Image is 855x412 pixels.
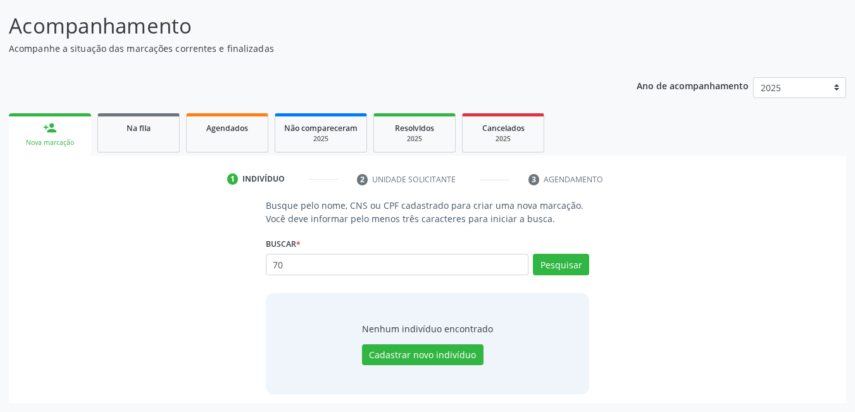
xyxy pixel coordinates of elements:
[9,42,595,55] p: Acompanhe a situação das marcações correntes e finalizadas
[383,134,446,144] div: 2025
[227,173,239,185] div: 1
[395,123,434,134] span: Resolvidos
[18,138,82,147] div: Nova marcação
[127,123,151,134] span: Na fila
[482,123,525,134] span: Cancelados
[362,344,484,366] button: Cadastrar novo indivíduo
[266,234,301,254] label: Buscar
[471,134,535,144] div: 2025
[43,121,57,135] div: person_add
[284,123,358,134] span: Não compareceram
[266,254,529,275] input: Busque por nome, CNS ou CPF
[637,77,749,93] p: Ano de acompanhamento
[284,134,358,144] div: 2025
[206,123,248,134] span: Agendados
[533,254,589,275] button: Pesquisar
[362,322,493,335] div: Nenhum indivíduo encontrado
[9,10,595,42] p: Acompanhamento
[242,173,285,185] div: Indivíduo
[266,199,590,225] p: Busque pelo nome, CNS ou CPF cadastrado para criar uma nova marcação. Você deve informar pelo men...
